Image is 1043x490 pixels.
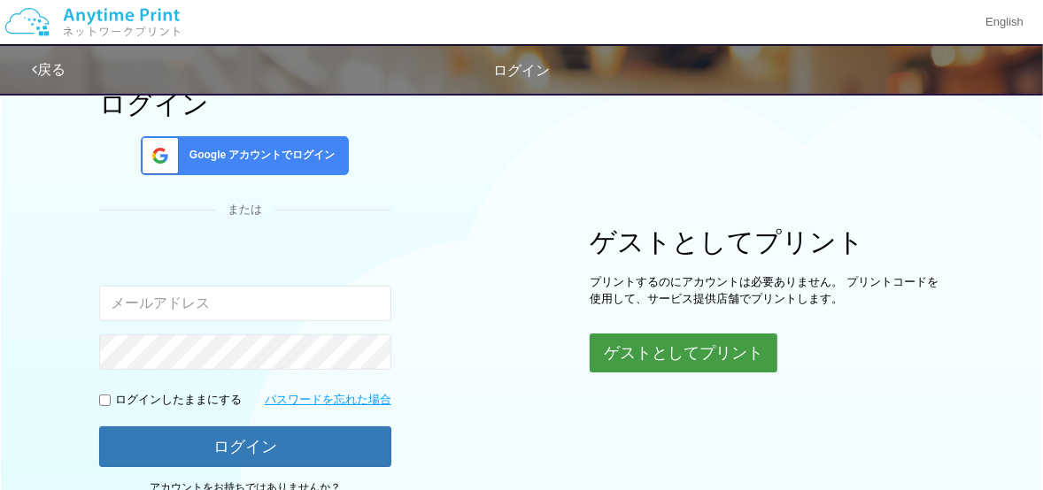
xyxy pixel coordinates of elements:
a: パスワードを忘れた場合 [265,392,391,409]
p: プリントするのにアカウントは必要ありません。 プリントコードを使用して、サービス提供店舗でプリントします。 [590,274,944,307]
button: ログイン [99,426,391,467]
p: ログインしたままにする [115,392,242,409]
span: Google アカウントでログイン [182,148,336,163]
a: 戻る [32,62,66,77]
button: ゲストとしてプリント [590,333,777,372]
h1: ゲストとしてプリント [590,227,944,256]
span: ログイン [493,63,550,78]
div: または [99,202,391,218]
input: メールアドレス [99,286,391,321]
h1: ログイン [99,89,391,119]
